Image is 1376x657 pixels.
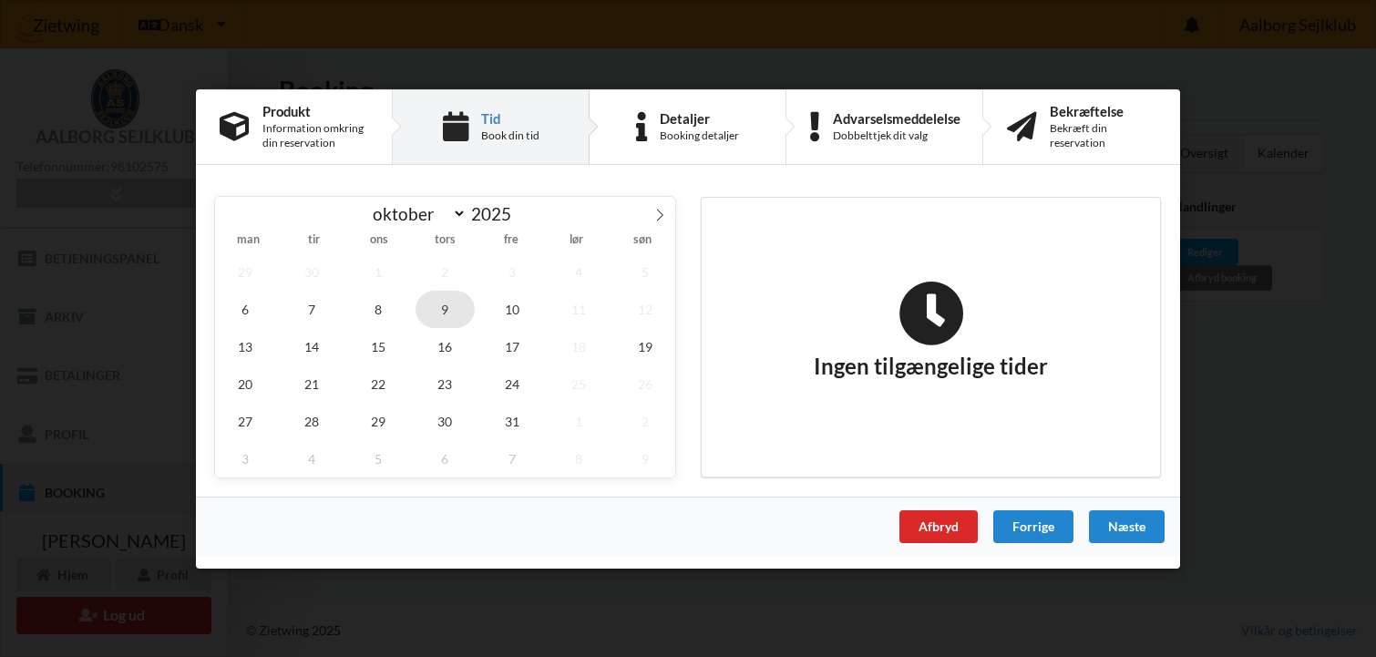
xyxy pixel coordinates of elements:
span: oktober 30, 2025 [416,402,476,439]
span: man [215,234,281,246]
span: oktober 22, 2025 [348,364,408,402]
span: oktober 20, 2025 [215,364,275,402]
span: oktober 18, 2025 [549,327,609,364]
span: oktober 25, 2025 [549,364,609,402]
span: oktober 8, 2025 [348,290,408,327]
span: oktober 9, 2025 [416,290,476,327]
span: lør [544,234,610,246]
span: oktober 16, 2025 [416,327,476,364]
div: Advarselsmeddelelse [833,110,960,125]
span: november 8, 2025 [549,439,609,477]
span: oktober 2, 2025 [416,252,476,290]
span: tir [281,234,346,246]
div: Tid [481,110,539,125]
span: oktober 6, 2025 [215,290,275,327]
span: oktober 17, 2025 [482,327,542,364]
span: oktober 12, 2025 [615,290,675,327]
span: oktober 31, 2025 [482,402,542,439]
span: oktober 24, 2025 [482,364,542,402]
span: oktober 4, 2025 [549,252,609,290]
span: oktober 27, 2025 [215,402,275,439]
div: Book din tid [481,128,539,143]
div: Detaljer [660,110,739,125]
span: november 1, 2025 [549,402,609,439]
span: oktober 14, 2025 [282,327,342,364]
span: oktober 13, 2025 [215,327,275,364]
select: Month [364,202,467,225]
span: november 9, 2025 [615,439,675,477]
span: oktober 29, 2025 [348,402,408,439]
div: Næste [1089,509,1165,542]
span: oktober 5, 2025 [615,252,675,290]
span: oktober 7, 2025 [282,290,342,327]
div: Dobbelttjek dit valg [833,128,960,143]
span: søn [610,234,675,246]
span: oktober 21, 2025 [282,364,342,402]
div: Produkt [262,103,368,118]
span: tors [412,234,477,246]
span: november 4, 2025 [282,439,342,477]
span: oktober 11, 2025 [549,290,609,327]
span: november 2, 2025 [615,402,675,439]
span: oktober 28, 2025 [282,402,342,439]
span: november 6, 2025 [416,439,476,477]
div: Forrige [993,509,1073,542]
div: Booking detaljer [660,128,739,143]
div: Information omkring din reservation [262,121,368,150]
span: oktober 10, 2025 [482,290,542,327]
span: september 30, 2025 [282,252,342,290]
span: fre [478,234,544,246]
h2: Ingen tilgængelige tider [814,280,1048,380]
span: november 7, 2025 [482,439,542,477]
span: oktober 19, 2025 [615,327,675,364]
div: Bekræftelse [1050,103,1156,118]
span: ons [346,234,412,246]
span: oktober 26, 2025 [615,364,675,402]
div: Afbryd [899,509,978,542]
span: november 5, 2025 [348,439,408,477]
span: oktober 23, 2025 [416,364,476,402]
input: Year [467,203,527,224]
span: oktober 1, 2025 [348,252,408,290]
span: oktober 15, 2025 [348,327,408,364]
span: oktober 3, 2025 [482,252,542,290]
span: november 3, 2025 [215,439,275,477]
div: Bekræft din reservation [1050,121,1156,150]
span: september 29, 2025 [215,252,275,290]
